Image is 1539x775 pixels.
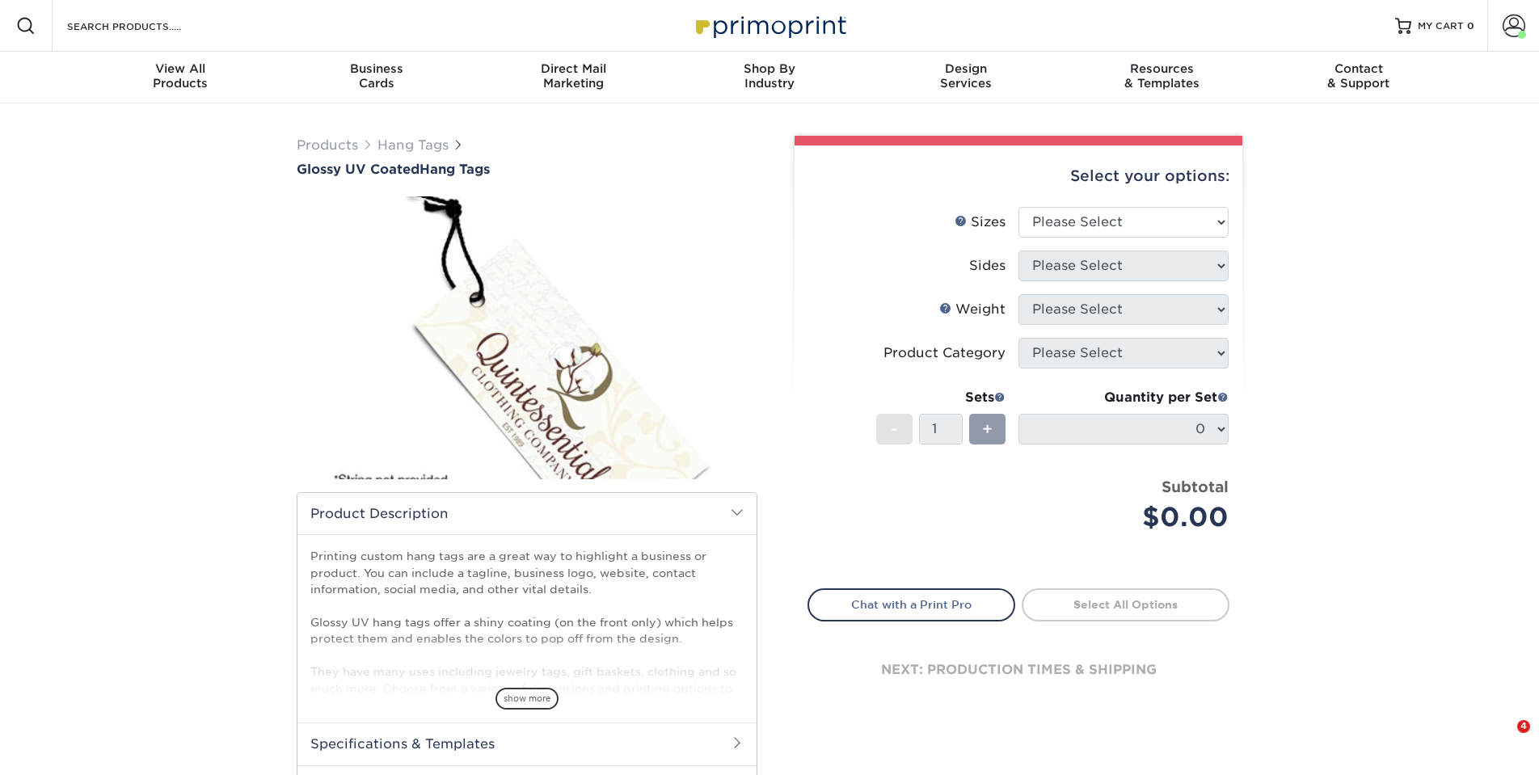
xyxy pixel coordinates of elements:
span: Direct Mail [475,61,672,76]
iframe: Intercom live chat [1484,720,1523,759]
a: View AllProducts [82,52,279,103]
div: Cards [279,61,475,91]
a: Glossy UV CoatedHang Tags [297,162,757,177]
div: Select your options: [807,145,1229,207]
h2: Product Description [297,493,757,534]
h2: Specifications & Templates [297,722,757,764]
div: next: production times & shipping [807,621,1229,718]
span: Resources [1064,61,1260,76]
div: Industry [672,61,868,91]
img: Primoprint [689,8,850,43]
p: Printing custom hang tags are a great way to highlight a business or product. You can include a t... [310,548,744,713]
div: Product Category [883,343,1006,363]
a: DesignServices [867,52,1064,103]
div: Services [867,61,1064,91]
div: Quantity per Set [1018,388,1229,407]
div: Sides [969,256,1006,276]
span: Shop By [672,61,868,76]
div: Sets [876,388,1006,407]
a: Chat with a Print Pro [807,588,1015,621]
span: Contact [1260,61,1457,76]
a: Resources& Templates [1064,52,1260,103]
span: - [891,417,898,441]
span: Business [279,61,475,76]
a: Products [297,137,358,153]
strong: Subtotal [1162,478,1229,495]
div: Weight [939,300,1006,319]
input: SEARCH PRODUCTS..... [65,16,223,36]
span: + [982,417,993,441]
a: Direct MailMarketing [475,52,672,103]
div: Marketing [475,61,672,91]
a: BusinessCards [279,52,475,103]
a: Contact& Support [1260,52,1457,103]
a: Select All Options [1022,588,1229,621]
a: Shop ByIndustry [672,52,868,103]
div: & Support [1260,61,1457,91]
div: $0.00 [1031,498,1229,537]
span: Design [867,61,1064,76]
span: Glossy UV Coated [297,162,420,177]
span: 0 [1467,20,1474,32]
span: View All [82,61,279,76]
div: & Templates [1064,61,1260,91]
img: Glossy UV Coated 01 [297,179,757,497]
span: show more [495,688,559,710]
h1: Hang Tags [297,162,757,177]
span: MY CART [1418,19,1464,33]
span: 4 [1517,720,1530,733]
div: Sizes [955,213,1006,232]
div: Products [82,61,279,91]
a: Hang Tags [377,137,449,153]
